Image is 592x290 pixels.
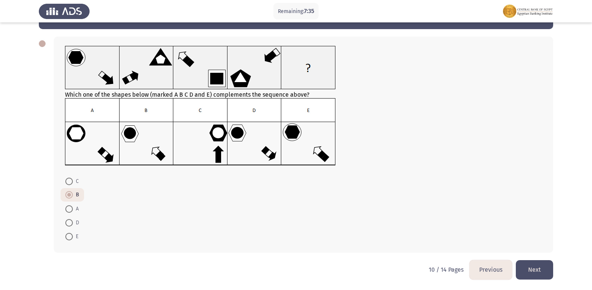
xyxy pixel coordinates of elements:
[304,7,314,15] span: 7:35
[73,190,79,199] span: B
[73,177,79,186] span: C
[278,7,314,16] p: Remaining:
[469,260,512,279] button: load previous page
[502,1,553,22] img: Assessment logo of FOCUS Assessment 3 Modules EN
[73,218,79,227] span: D
[73,205,79,213] span: A
[429,266,464,273] p: 10 / 14 Pages
[516,260,553,279] button: load next page
[39,1,90,22] img: Assess Talent Management logo
[65,46,336,90] img: UkFYMDA2OUF1cGRhdGVkLnBuZzE2MjIwMzE3MzEyNzQ=.png
[65,46,542,167] div: Which one of the shapes below (marked A B C D and E) complements the sequence above?
[65,98,336,166] img: UkFYMDA2OUIucG5nMTYyMjAzMTc1ODMyMQ==.png
[73,232,78,241] span: E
